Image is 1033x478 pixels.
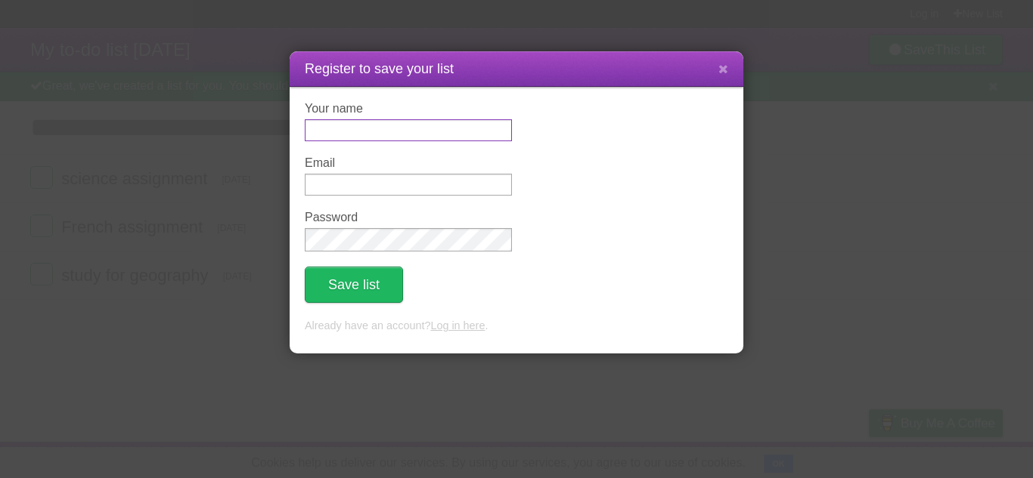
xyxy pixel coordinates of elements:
[430,319,485,332] a: Log in here
[305,156,512,170] label: Email
[305,318,728,335] p: Already have an account? .
[305,211,512,224] label: Password
[305,267,403,303] button: Save list
[305,102,512,116] label: Your name
[305,59,728,79] h1: Register to save your list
